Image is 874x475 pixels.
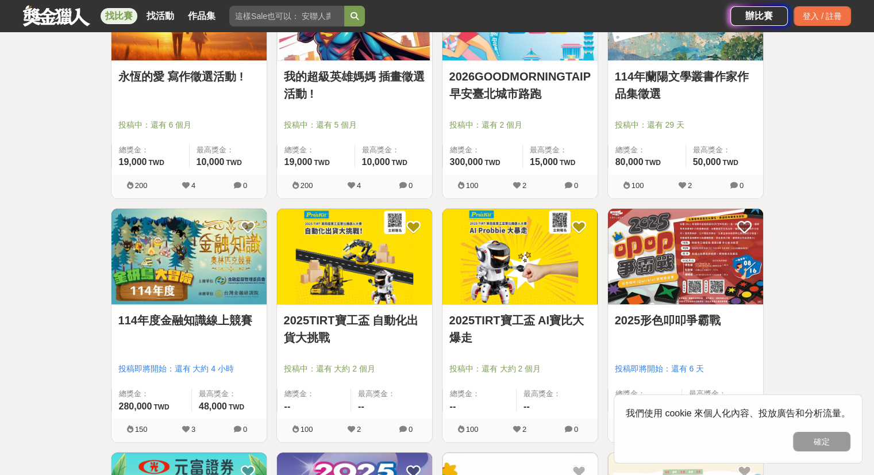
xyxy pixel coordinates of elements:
span: 4 [357,181,361,190]
span: 2 [357,425,361,434]
span: 200 [301,181,313,190]
span: 10,000 [197,157,225,167]
span: 100 [301,425,313,434]
span: 最高獎金： [523,388,591,400]
span: TWD [722,159,738,167]
div: 登入 / 註冊 [794,6,851,26]
span: -- [284,401,291,411]
a: 辦比賽 [730,6,788,26]
span: 4 [191,181,195,190]
span: 80,000 [615,157,644,167]
span: TWD [148,159,164,167]
img: Cover Image [111,209,267,305]
span: 100 [632,181,644,190]
img: Cover Image [277,209,432,305]
span: 投稿中：還有 大約 2 個月 [449,363,591,375]
span: 最高獎金： [693,144,756,156]
span: 280,000 [119,401,152,411]
span: 我們使用 cookie 來個人化內容、投放廣告和分析流量。 [626,408,850,418]
span: -- [358,401,364,411]
span: 3 [191,425,195,434]
span: TWD [645,159,660,167]
span: 投稿中：還有 5 個月 [284,119,425,131]
span: TWD [391,159,407,167]
span: 總獎金： [615,144,679,156]
span: 最高獎金： [197,144,260,156]
span: 最高獎金： [199,388,260,400]
span: -- [523,401,530,411]
span: TWD [153,403,169,411]
span: 2 [522,425,526,434]
span: 48,000 [199,401,227,411]
span: 100 [466,425,479,434]
span: TWD [314,159,329,167]
span: 投稿中：還有 大約 2 個月 [284,363,425,375]
span: 10,000 [362,157,390,167]
button: 確定 [793,432,850,451]
span: 投稿中：還有 29 天 [615,119,756,131]
span: 投稿中：還有 2 個月 [449,119,591,131]
span: 19,000 [119,157,147,167]
span: 最高獎金： [358,388,425,400]
span: 總獎金： [284,388,344,400]
span: 總獎金： [119,144,182,156]
img: Cover Image [442,209,598,305]
span: 300,000 [450,157,483,167]
a: 永恆的愛 寫作徵選活動 ! [118,68,260,85]
a: 114年度金融知識線上競賽 [118,312,260,329]
span: 0 [243,181,247,190]
span: -- [450,401,456,411]
span: 總獎金： [450,388,510,400]
span: 0 [574,425,578,434]
a: 114年蘭陽文學叢書作家作品集徵選 [615,68,756,102]
span: 0 [409,425,413,434]
span: 最高獎金： [362,144,425,156]
a: 找活動 [142,8,179,24]
span: 總獎金： [615,388,675,400]
a: 2025形色叩叩爭霸戰 [615,312,756,329]
a: 2026GOODMORNINGTAIPE 早安臺北城市路跑 [449,68,591,102]
span: TWD [484,159,500,167]
span: 0 [243,425,247,434]
a: 2025TIRT寶工盃 AI寶比大爆走 [449,312,591,346]
span: 0 [409,181,413,190]
a: 我的超級英雄媽媽 插畫徵選活動 ! [284,68,425,102]
span: 最高獎金： [530,144,591,156]
span: 總獎金： [119,388,184,400]
span: 最高獎金： [689,388,756,400]
span: 0 [740,181,744,190]
a: 找比賽 [101,8,137,24]
span: TWD [560,159,575,167]
img: Cover Image [608,209,763,305]
span: 100 [466,181,479,190]
span: 2 [688,181,692,190]
span: 投稿中：還有 6 個月 [118,119,260,131]
span: 總獎金： [450,144,515,156]
a: 作品集 [183,8,220,24]
span: TWD [229,403,244,411]
span: 15,000 [530,157,558,167]
span: 150 [135,425,148,434]
span: 總獎金： [284,144,348,156]
span: TWD [226,159,241,167]
span: 50,000 [693,157,721,167]
span: 0 [574,181,578,190]
span: 投稿即將開始：還有 6 天 [615,363,756,375]
input: 這樣Sale也可以： 安聯人壽創意銷售法募集 [229,6,344,26]
span: 2 [522,181,526,190]
span: 19,000 [284,157,313,167]
a: 2025TIRT寶工盃 自動化出貨大挑戰 [284,312,425,346]
span: 200 [135,181,148,190]
span: 投稿即將開始：還有 大約 4 小時 [118,363,260,375]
